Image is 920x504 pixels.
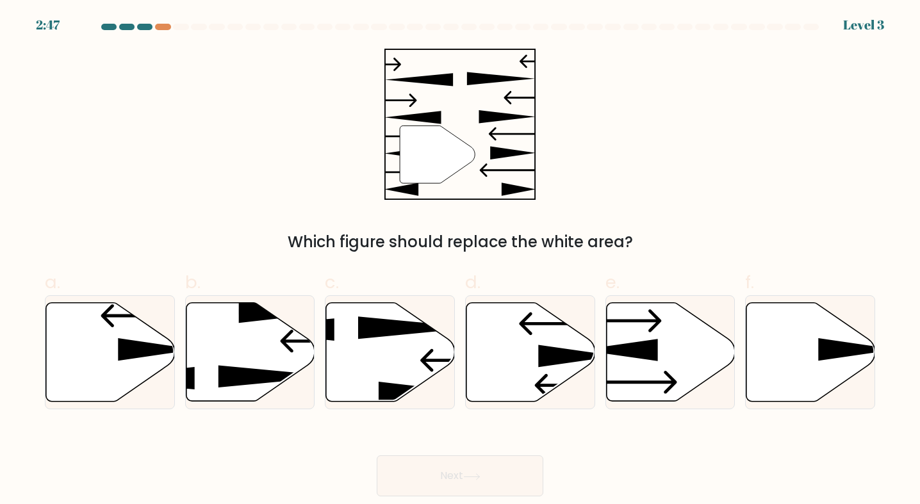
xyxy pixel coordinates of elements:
span: e. [605,270,620,295]
div: Level 3 [843,15,884,35]
span: a. [45,270,60,295]
g: " [400,126,475,183]
button: Next [377,455,543,496]
div: Which figure should replace the white area? [53,231,867,254]
span: b. [185,270,201,295]
div: 2:47 [36,15,60,35]
span: d. [465,270,481,295]
span: f. [745,270,754,295]
span: c. [325,270,339,295]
